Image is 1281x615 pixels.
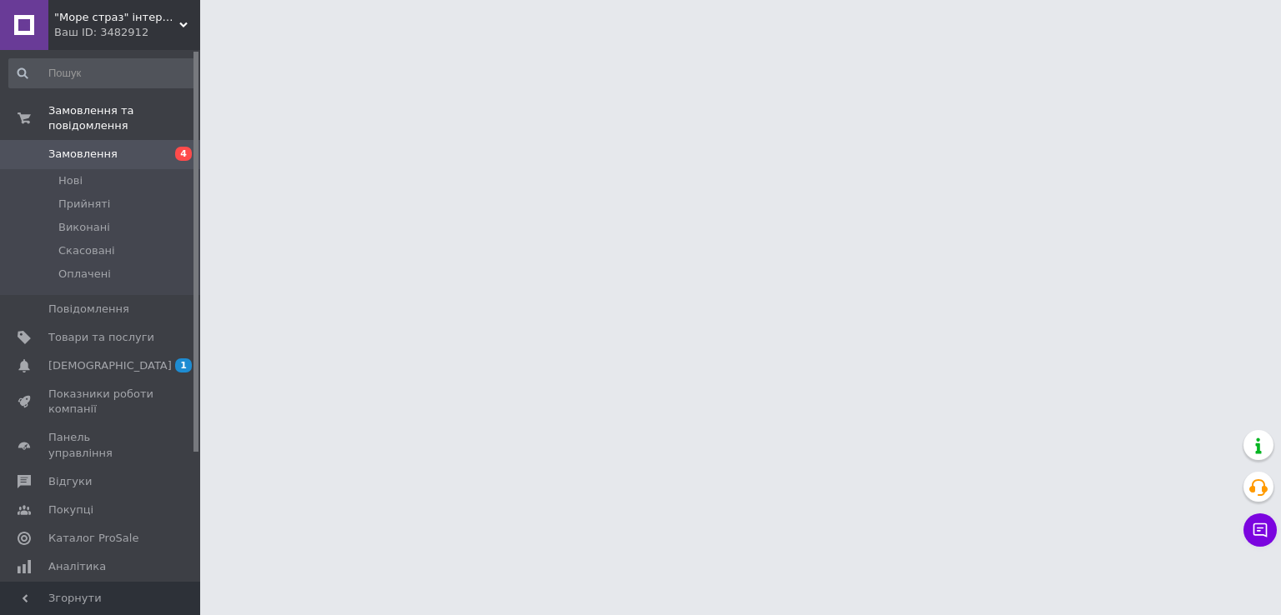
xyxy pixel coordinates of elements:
span: Відгуки [48,474,92,489]
span: 4 [175,147,192,161]
span: Прийняті [58,197,110,212]
span: Нові [58,173,83,188]
span: Аналітика [48,559,106,574]
span: Оплачені [58,267,111,282]
span: Скасовані [58,243,115,258]
span: Товари та послуги [48,330,154,345]
span: [DEMOGRAPHIC_DATA] [48,358,172,373]
span: Показники роботи компанії [48,387,154,417]
span: Повідомлення [48,302,129,317]
div: Ваш ID: 3482912 [54,25,200,40]
input: Пошук [8,58,197,88]
span: Панель управління [48,430,154,460]
span: Замовлення [48,147,118,162]
span: "Море страз" інтернет-магазин [54,10,179,25]
span: Покупці [48,502,93,517]
span: Виконані [58,220,110,235]
span: Каталог ProSale [48,531,138,546]
button: Чат з покупцем [1243,513,1277,547]
span: 1 [175,358,192,372]
span: Замовлення та повідомлення [48,103,200,133]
